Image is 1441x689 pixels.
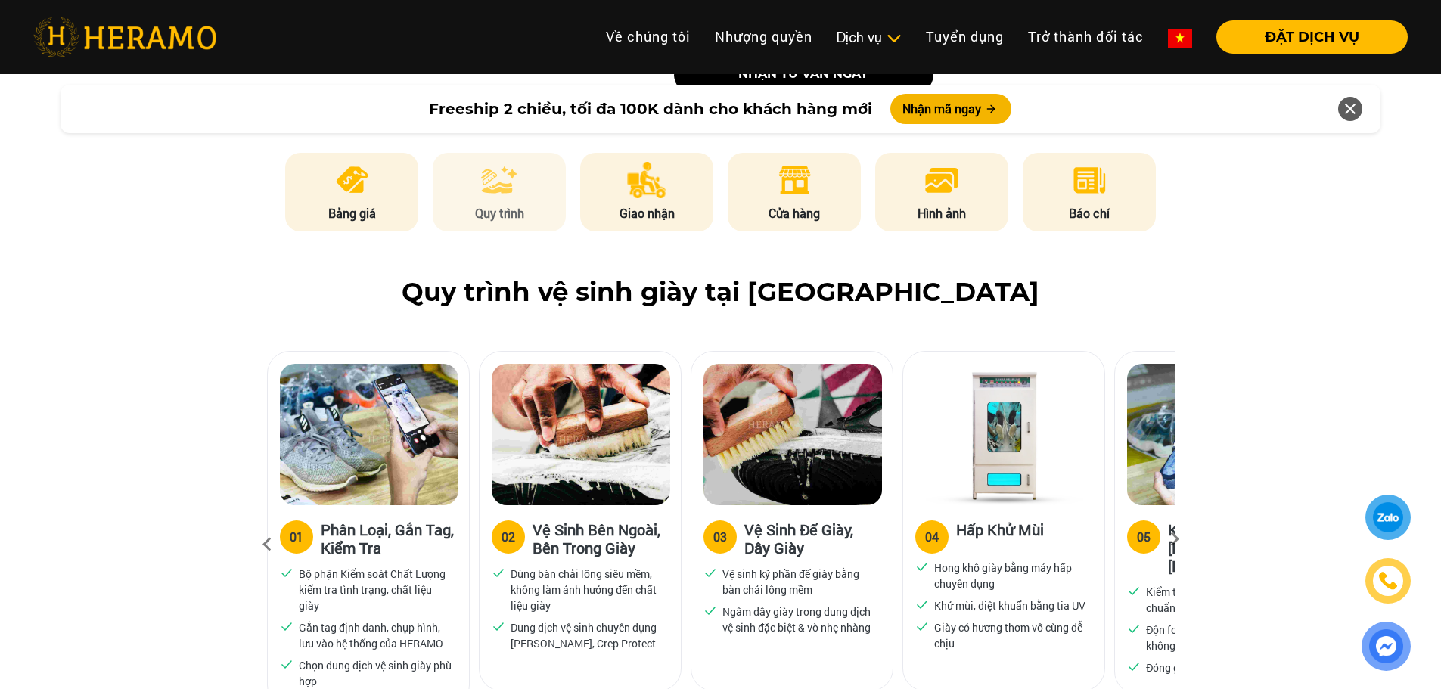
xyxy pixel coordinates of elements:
[280,364,458,505] img: Heramo quy trinh ve sinh giay phan loai gan tag kiem tra
[290,528,303,546] div: 01
[744,520,880,557] h3: Vệ Sinh Đế Giày, Dây Giày
[511,566,663,613] p: Dùng bàn chải lông siêu mềm, không làm ảnh hưởng đến chất liệu giày
[492,566,505,579] img: checked.svg
[533,520,669,557] h3: Vệ Sinh Bên Ngoài, Bên Trong Giày
[280,657,293,671] img: checked.svg
[502,528,515,546] div: 02
[285,204,418,222] p: Bảng giá
[703,604,717,617] img: checked.svg
[915,364,1094,505] img: Heramo quy trinh ve sinh hap khu mui giay bang may hap uv
[703,566,717,579] img: checked.svg
[1127,660,1141,673] img: checked.svg
[703,364,882,505] img: Heramo quy trinh ve sinh de giay day giay
[1137,528,1151,546] div: 05
[1168,29,1192,48] img: vn-flag.png
[433,204,566,222] p: Quy trình
[492,364,670,505] img: Heramo quy trinh ve sinh giay ben ngoai ben trong
[890,94,1011,124] button: Nhận mã ngay
[674,54,933,95] button: nhận tư vấn ngay
[722,566,875,597] p: Vệ sinh kỹ phần đế giày bằng bàn chải lông mềm
[1168,520,1304,575] h3: Kiểm Tra Chất [PERSON_NAME] & [PERSON_NAME]
[1146,622,1299,653] p: Độn foam để giữ form giày không biến dạng
[722,604,875,635] p: Ngâm dây giày trong dung dịch vệ sinh đặc biệt & vò nhẹ nhàng
[627,162,666,198] img: delivery.png
[33,277,1408,308] h2: Quy trình vệ sinh giày tại [GEOGRAPHIC_DATA]
[837,27,902,48] div: Dịch vụ
[1016,20,1156,53] a: Trở thành đối tác
[934,619,1087,651] p: Giày có hương thơm vô cùng dễ chịu
[1146,584,1299,616] p: Kiểm tra chất lượng xử lý đạt chuẩn
[280,619,293,633] img: checked.svg
[776,162,813,198] img: store.png
[511,619,663,651] p: Dung dịch vệ sinh chuyên dụng [PERSON_NAME], Crep Protect
[1368,560,1408,601] a: phone-icon
[594,20,703,53] a: Về chúng tôi
[299,619,452,651] p: Gắn tag định danh, chụp hình, lưu vào hệ thống của HERAMO
[280,566,293,579] img: checked.svg
[713,528,727,546] div: 03
[299,566,452,613] p: Bộ phận Kiểm soát Chất Lượng kiểm tra tình trạng, chất liệu giày
[1216,20,1408,54] button: ĐẶT DỊCH VỤ
[703,20,825,53] a: Nhượng quyền
[33,17,216,57] img: heramo-logo.png
[934,597,1085,613] p: Khử mùi, diệt khuẩn bằng tia UV
[1127,364,1306,505] img: Heramo quy trinh ve sinh kiem tra chat luong dong goi
[915,619,929,633] img: checked.svg
[924,162,960,198] img: image.png
[728,204,861,222] p: Cửa hàng
[915,560,929,573] img: checked.svg
[334,162,371,198] img: pricing.png
[1127,584,1141,597] img: checked.svg
[914,20,1016,53] a: Tuyển dụng
[481,162,517,198] img: process.png
[492,619,505,633] img: checked.svg
[875,204,1008,222] p: Hình ảnh
[1146,660,1298,675] p: Đóng gói & giao đến khách hàng
[956,520,1044,551] h3: Hấp Khử Mùi
[429,98,872,120] span: Freeship 2 chiều, tối đa 100K dành cho khách hàng mới
[886,31,902,46] img: subToggleIcon
[1023,204,1156,222] p: Báo chí
[1204,30,1408,44] a: ĐẶT DỊCH VỤ
[925,528,939,546] div: 04
[1071,162,1108,198] img: news.png
[299,657,452,689] p: Chọn dung dịch vệ sinh giày phù hợp
[1127,622,1141,635] img: checked.svg
[934,560,1087,591] p: Hong khô giày bằng máy hấp chuyên dụng
[1380,573,1396,589] img: phone-icon
[915,597,929,611] img: checked.svg
[580,204,713,222] p: Giao nhận
[321,520,457,557] h3: Phân Loại, Gắn Tag, Kiểm Tra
